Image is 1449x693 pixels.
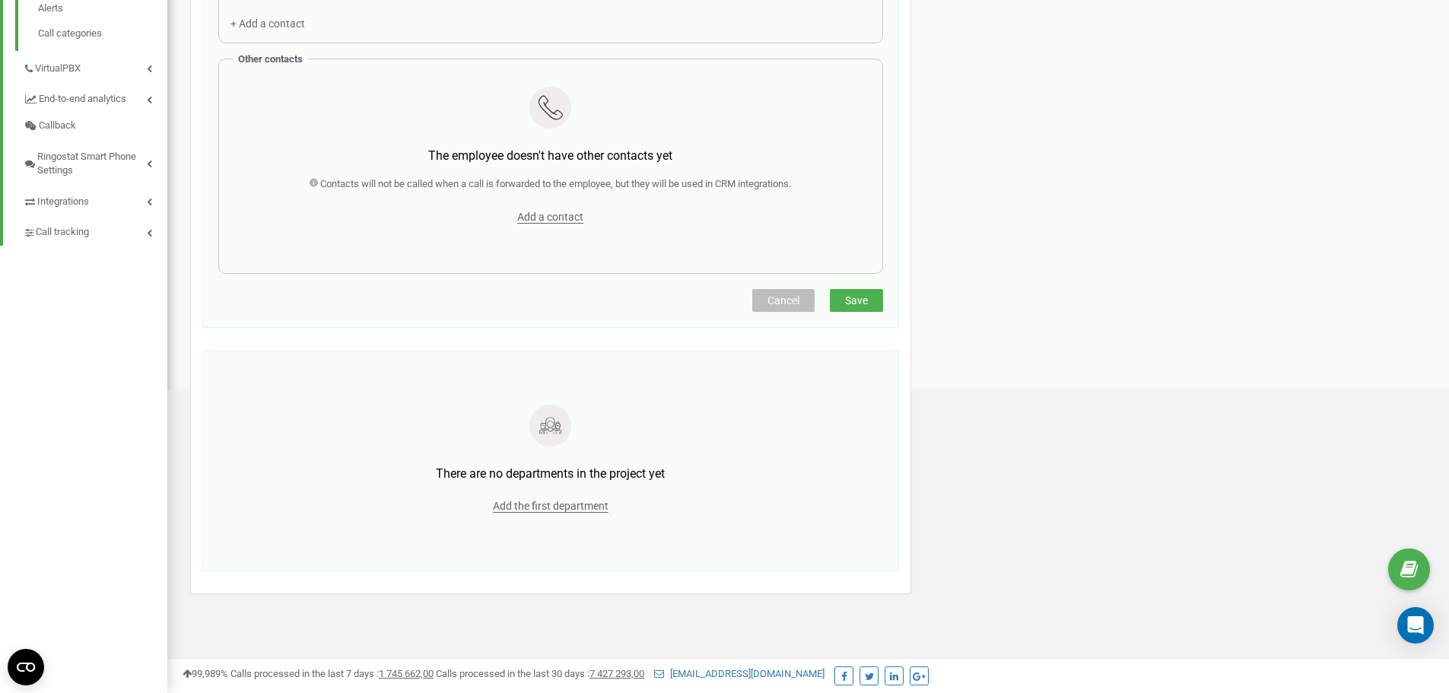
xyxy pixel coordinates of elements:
span: Contacts will not be called when a call is forwarded to the employee, but they will be used in CR... [320,178,791,189]
span: Cancel [767,294,799,307]
span: The employee doesn't have other contacts yet [428,148,672,163]
span: Ringostat Smart Phone Settings [37,150,147,178]
a: Integrations [23,184,167,215]
a: Call tracking [23,215,167,246]
u: 7 427 293,00 [589,668,644,679]
span: End-to-end analytics [39,92,126,106]
a: Ringostat Smart Phone Settings [23,139,167,184]
span: Call tracking [36,225,89,240]
span: Calls processed in the last 7 days : [230,668,434,679]
span: Integrations [37,195,89,209]
a: [EMAIL_ADDRESS][DOMAIN_NAME] [654,668,825,679]
a: Call categories [38,23,167,41]
button: Cancel [752,289,815,312]
span: Add the first department [493,500,609,513]
span: There are no departments in the project yet [436,466,665,481]
span: VirtualPBX [35,62,81,76]
span: Callback [39,119,76,133]
button: Open CMP widget [8,649,44,685]
a: End-to-end analytics [23,81,167,113]
a: Callback [23,113,167,139]
span: Add a contact [517,211,583,224]
button: Save [830,289,883,312]
u: 1 745 662,00 [379,668,434,679]
span: Save [845,294,868,307]
a: VirtualPBX [23,51,167,82]
div: Open Intercom Messenger [1397,607,1434,644]
span: Calls processed in the last 30 days : [436,668,644,679]
span: 99,989% [183,668,228,679]
span: + Add a contact [230,17,305,30]
span: Other contacts [238,53,303,65]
